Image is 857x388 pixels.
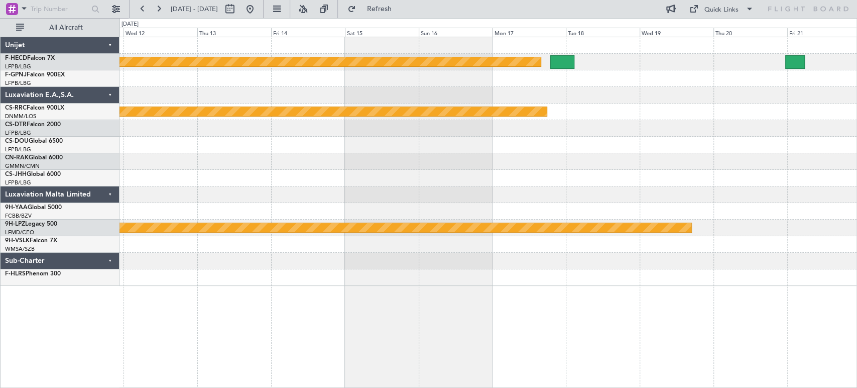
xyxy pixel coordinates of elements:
[5,212,32,220] a: FCBB/BZV
[5,155,63,161] a: CN-RAKGlobal 6000
[5,72,27,78] span: F-GPNJ
[5,205,28,211] span: 9H-YAA
[5,138,29,144] span: CS-DOU
[5,221,57,227] a: 9H-LPZLegacy 500
[5,146,31,153] a: LFPB/LBG
[5,55,27,61] span: F-HECD
[566,28,640,37] div: Tue 18
[5,171,61,177] a: CS-JHHGlobal 6000
[345,28,419,37] div: Sat 15
[5,72,65,78] a: F-GPNJFalcon 900EX
[419,28,493,37] div: Sun 16
[5,113,36,120] a: DNMM/LOS
[5,229,34,236] a: LFMD/CEQ
[5,179,31,186] a: LFPB/LBG
[343,1,403,17] button: Refresh
[26,24,106,31] span: All Aircraft
[684,1,759,17] button: Quick Links
[5,171,27,177] span: CS-JHH
[271,28,345,37] div: Fri 14
[5,55,55,61] a: F-HECDFalcon 7X
[492,28,566,37] div: Mon 17
[31,2,88,17] input: Trip Number
[5,238,57,244] a: 9H-VSLKFalcon 7X
[5,105,27,111] span: CS-RRC
[5,221,25,227] span: 9H-LPZ
[5,138,63,144] a: CS-DOUGlobal 6500
[5,205,62,211] a: 9H-YAAGlobal 5000
[5,271,61,277] a: F-HLRSPhenom 300
[11,20,109,36] button: All Aircraft
[5,155,29,161] span: CN-RAK
[5,129,31,137] a: LFPB/LBG
[121,20,139,29] div: [DATE]
[197,28,271,37] div: Thu 13
[5,122,27,128] span: CS-DTR
[171,5,218,14] span: [DATE] - [DATE]
[5,271,26,277] span: F-HLRS
[5,105,64,111] a: CS-RRCFalcon 900LX
[5,79,31,87] a: LFPB/LBG
[358,6,400,13] span: Refresh
[5,238,30,244] span: 9H-VSLK
[5,245,35,253] a: WMSA/SZB
[713,28,787,37] div: Thu 20
[124,28,197,37] div: Wed 12
[640,28,713,37] div: Wed 19
[5,122,61,128] a: CS-DTRFalcon 2000
[704,5,739,15] div: Quick Links
[5,162,40,170] a: GMMN/CMN
[5,63,31,70] a: LFPB/LBG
